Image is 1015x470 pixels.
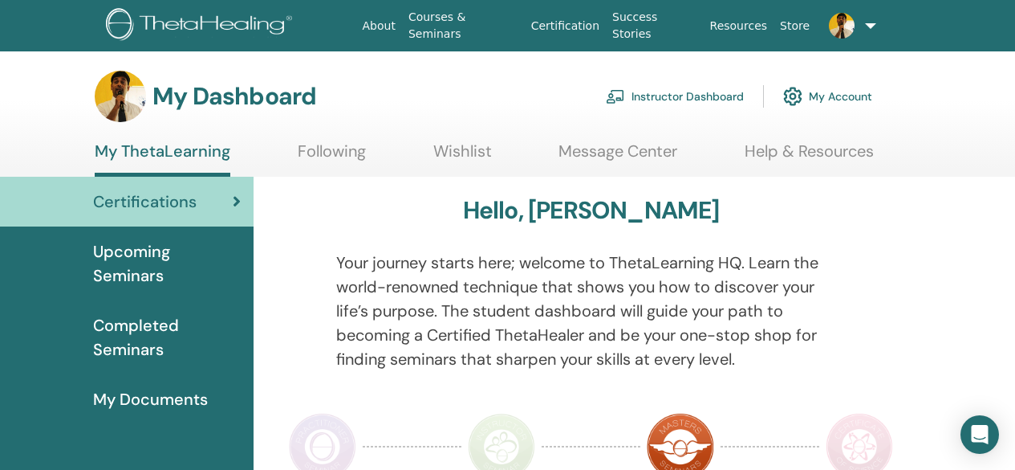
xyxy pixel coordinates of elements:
a: Store [773,11,816,41]
a: Instructor Dashboard [606,79,744,114]
a: Certification [525,11,606,41]
span: Upcoming Seminars [93,239,241,288]
div: Open Intercom Messenger [960,415,999,454]
p: Your journey starts here; welcome to ThetaLearning HQ. Learn the world-renowned technique that sh... [336,251,847,371]
a: Courses & Seminars [402,2,525,49]
img: default.jpg [829,13,855,39]
h3: My Dashboard [152,82,316,111]
a: My ThetaLearning [95,141,230,177]
span: My Documents [93,387,208,411]
a: Help & Resources [745,141,874,173]
span: Certifications [93,190,197,214]
a: Wishlist [433,141,492,173]
h3: Hello, [PERSON_NAME] [463,196,720,225]
span: Completed Seminars [93,313,241,362]
a: Message Center [558,141,677,173]
a: Following [298,141,366,173]
a: My Account [783,79,872,114]
a: Resources [704,11,774,41]
a: About [356,11,402,41]
img: chalkboard-teacher.svg [606,89,625,104]
img: cog.svg [783,83,802,110]
img: logo.png [106,8,298,44]
img: default.jpg [95,71,146,122]
a: Success Stories [606,2,703,49]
